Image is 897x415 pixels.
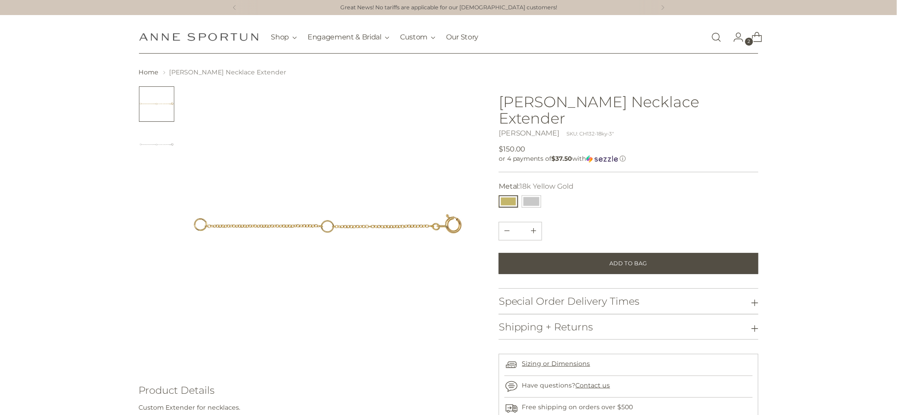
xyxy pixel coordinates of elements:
a: Sizing or Dimensions [522,360,590,368]
a: Go to the account page [726,28,744,46]
p: Have questions? [522,381,610,390]
nav: breadcrumbs [139,68,758,77]
button: Engagement & Bridal [308,27,389,47]
button: 18k Yellow Gold [499,195,518,208]
span: 2 [745,38,753,46]
button: Shop [271,27,297,47]
p: Free shipping on orders over $500 [522,403,633,412]
button: Custom [400,27,435,47]
div: or 4 payments of$37.50withSezzle Click to learn more about Sezzle [499,155,758,163]
span: 18k Yellow Gold [520,182,574,190]
a: Anne Sportun Fine Jewellery [139,33,258,41]
button: Shipping + Returns [499,314,758,340]
input: Product quantity [510,222,531,240]
span: $37.50 [552,155,573,163]
span: [PERSON_NAME] Necklace Extender [169,68,287,76]
a: Open cart modal [745,28,762,46]
button: Subtract product quantity [526,222,542,240]
button: Change image to image 2 [139,127,174,163]
a: Open search modal [708,28,725,46]
img: Sezzle [586,155,618,163]
h3: Shipping + Returns [499,322,593,333]
h1: [PERSON_NAME] Necklace Extender [499,93,758,126]
span: Add to Bag [609,260,647,268]
a: Home [139,68,159,76]
button: 14k White Gold [522,195,541,208]
img: Anne Sportun Necklace Extender [187,86,470,369]
h3: Product Details [139,385,470,396]
button: Add to Bag [499,253,758,274]
a: [PERSON_NAME] [499,129,560,137]
div: or 4 payments of with [499,155,758,163]
a: Our Story [446,27,478,47]
a: Great News! No tariffs are applicable for our [DEMOGRAPHIC_DATA] customers! [340,4,557,12]
button: Add product quantity [499,222,515,240]
button: Special Order Delivery Times [499,289,758,314]
span: $150.00 [499,144,526,155]
div: SKU: CH132-18ky-3" [567,130,614,138]
h3: Special Order Delivery Times [499,296,640,307]
label: Metal: [499,181,574,192]
button: Change image to image 1 [139,86,174,122]
a: Contact us [576,381,610,389]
